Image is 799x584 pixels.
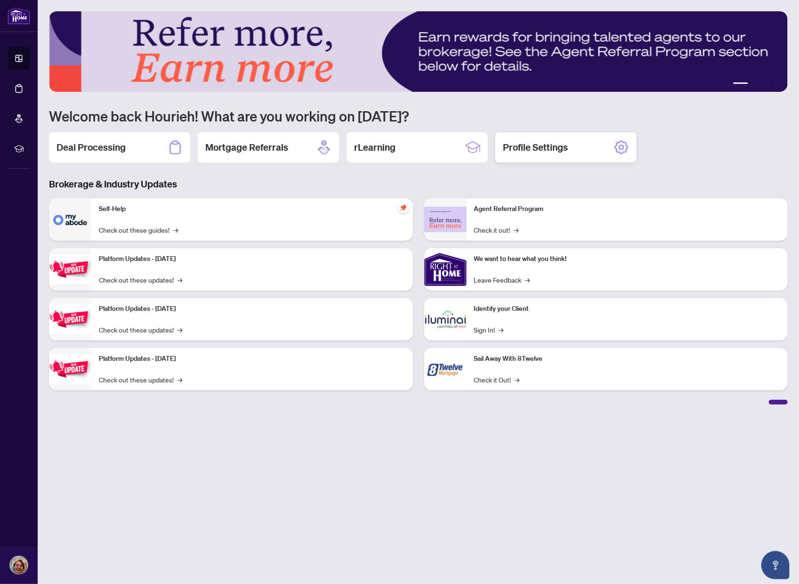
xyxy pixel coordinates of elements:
[56,141,126,154] h2: Deal Processing
[775,82,778,86] button: 5
[474,204,781,214] p: Agent Referral Program
[99,374,182,385] a: Check out these updates!→
[499,324,504,335] span: →
[474,225,519,235] a: Check it out!→
[49,254,91,284] img: Platform Updates - July 21, 2025
[99,354,405,364] p: Platform Updates - [DATE]
[49,178,788,191] h3: Brokerage & Industry Updates
[49,198,91,241] img: Self-Help
[474,254,781,264] p: We want to hear what you think!
[767,82,771,86] button: 4
[474,374,520,385] a: Check it Out!→
[10,556,28,574] img: Profile Icon
[503,141,568,154] h2: Profile Settings
[474,275,530,285] a: Leave Feedback→
[178,324,182,335] span: →
[424,298,467,341] img: Identify your Client
[49,304,91,334] img: Platform Updates - July 8, 2025
[733,82,748,86] button: 1
[474,354,781,364] p: Sail Away With 8Twelve
[514,225,519,235] span: →
[424,248,467,291] img: We want to hear what you think!
[99,324,182,335] a: Check out these updates!→
[424,348,467,390] img: Sail Away With 8Twelve
[178,374,182,385] span: →
[205,141,288,154] h2: Mortgage Referrals
[8,7,30,24] img: logo
[424,207,467,233] img: Agent Referral Program
[525,275,530,285] span: →
[49,107,788,125] h1: Welcome back Hourieh! What are you working on [DATE]?
[99,275,182,285] a: Check out these updates!→
[99,304,405,314] p: Platform Updates - [DATE]
[759,82,763,86] button: 3
[474,304,781,314] p: Identify your Client
[99,225,178,235] a: Check out these guides!→
[178,275,182,285] span: →
[398,202,409,213] span: pushpin
[99,204,405,214] p: Self-Help
[515,374,520,385] span: →
[474,324,504,335] a: Sign In!→
[99,254,405,264] p: Platform Updates - [DATE]
[49,354,91,384] img: Platform Updates - June 23, 2025
[761,551,790,579] button: Open asap
[173,225,178,235] span: →
[354,141,395,154] h2: rLearning
[49,11,788,92] img: Slide 0
[752,82,756,86] button: 2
